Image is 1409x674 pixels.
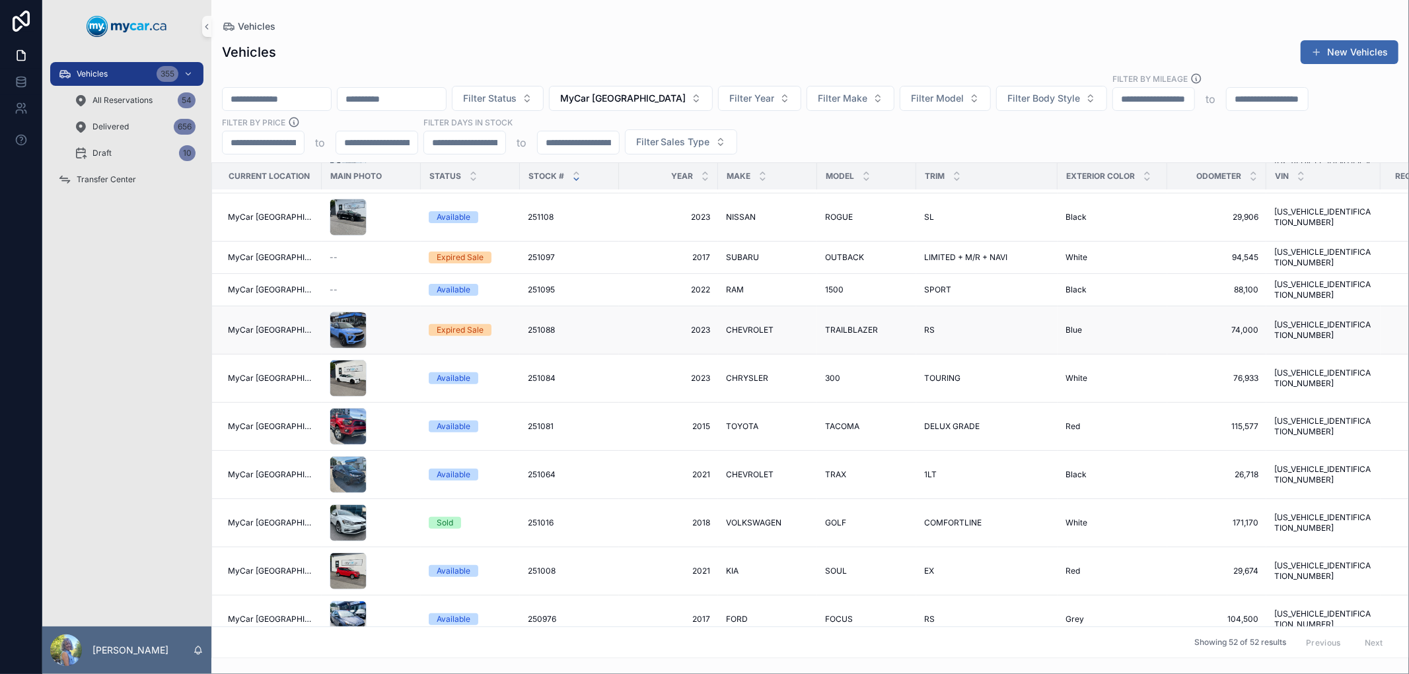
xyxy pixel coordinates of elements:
[42,53,211,209] div: scrollable content
[825,252,864,263] span: OUTBACK
[1175,421,1258,432] a: 115,577
[1196,171,1241,182] span: Odometer
[825,285,908,295] a: 1500
[1274,207,1373,228] span: [US_VEHICLE_IDENTIFICATION_NUMBER]
[222,116,285,128] label: FILTER BY PRICE
[625,129,737,154] button: Select Button
[50,168,203,191] a: Transfer Center
[924,285,1050,295] a: SPORT
[627,518,710,528] a: 2018
[1066,518,1087,528] span: White
[1274,464,1373,485] span: [US_VEHICLE_IDENTIFICATION_NUMBER]
[924,325,1050,335] a: RS
[1274,247,1373,268] span: [US_VEHICLE_IDENTIFICATION_NUMBER]
[1274,368,1373,389] span: [US_VEHICLE_IDENTIFICATION_NUMBER]
[1066,614,1159,624] a: Grey
[924,421,1050,432] a: DELUX GRADE
[528,212,611,222] a: 251108
[825,421,859,432] span: TACOMA
[1206,91,1215,107] p: to
[627,373,710,384] a: 2023
[627,212,710,222] a: 2023
[1175,469,1258,480] a: 26,718
[228,285,314,295] a: MyCar [GEOGRAPHIC_DATA]
[1274,609,1373,630] a: [US_VEHICLE_IDENTIFICATION_NUMBER]
[437,469,470,481] div: Available
[671,171,693,182] span: Year
[228,212,314,222] span: MyCar [GEOGRAPHIC_DATA]
[228,469,314,480] a: MyCar [GEOGRAPHIC_DATA]
[228,566,314,576] span: MyCar [GEOGRAPHIC_DATA]
[528,252,555,263] span: 251097
[429,324,512,336] a: Expired Sale
[330,285,338,295] span: --
[228,421,314,432] a: MyCar [GEOGRAPHIC_DATA]
[228,518,314,528] span: MyCar [GEOGRAPHIC_DATA]
[77,174,136,185] span: Transfer Center
[825,212,853,222] span: ROGUE
[924,373,1050,384] a: TOURING
[1274,512,1373,533] a: [US_VEHICLE_IDENTIFICATION_NUMBER]
[92,95,153,106] span: All Reservations
[807,86,894,111] button: Select Button
[66,115,203,139] a: Delivered656
[627,469,710,480] span: 2021
[924,566,934,576] span: EX
[528,566,556,576] span: 251008
[77,69,108,79] span: Vehicles
[1175,325,1258,335] a: 74,000
[718,86,801,111] button: Select Button
[825,373,908,384] a: 300
[1275,171,1289,182] span: VIN
[825,212,908,222] a: ROGUE
[627,285,710,295] a: 2022
[423,116,513,128] label: Filter Days In Stock
[92,644,168,657] p: [PERSON_NAME]
[66,141,203,165] a: Draft10
[825,325,878,335] span: TRAILBLAZER
[726,566,739,576] span: KIA
[228,252,314,263] a: MyCar [GEOGRAPHIC_DATA]
[825,566,847,576] span: SOUL
[627,252,710,263] a: 2017
[228,373,314,384] span: MyCar [GEOGRAPHIC_DATA]
[528,252,611,263] a: 251097
[996,86,1107,111] button: Select Button
[729,92,774,105] span: Filter Year
[330,171,382,182] span: Main Photo
[1066,285,1159,295] a: Black
[238,20,275,33] span: Vehicles
[636,135,710,149] span: Filter Sales Type
[1175,212,1258,222] a: 29,906
[900,86,991,111] button: Select Button
[825,469,846,480] span: TRAX
[924,421,980,432] span: DELUX GRADE
[726,252,809,263] a: SUBARU
[1175,285,1258,295] a: 88,100
[528,285,555,295] span: 251095
[1175,518,1258,528] a: 171,170
[1301,40,1398,64] button: New Vehicles
[437,252,484,263] div: Expired Sale
[1274,320,1373,341] a: [US_VEHICLE_IDENTIFICATION_NUMBER]
[452,86,544,111] button: Select Button
[1066,518,1159,528] a: White
[924,212,1050,222] a: SL
[178,92,196,108] div: 54
[528,614,556,624] span: 250976
[429,252,512,263] a: Expired Sale
[825,469,908,480] a: TRAX
[528,421,611,432] a: 251081
[528,469,556,480] span: 251064
[818,92,867,105] span: Filter Make
[1066,373,1087,384] span: White
[463,92,517,105] span: Filter Status
[627,614,710,624] span: 2017
[1066,171,1135,182] span: Exterior Color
